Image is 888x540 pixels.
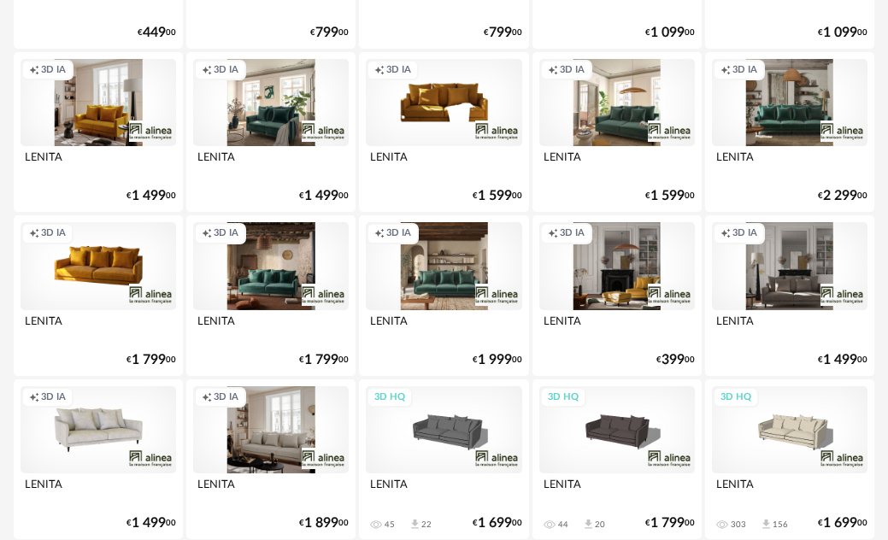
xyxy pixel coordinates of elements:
[409,518,421,531] span: Download icon
[132,355,166,366] span: 1 799
[645,27,695,38] div: € 00
[29,64,39,77] span: Creation icon
[214,64,238,77] span: 3D IA
[705,215,874,375] a: Creation icon 3D IA LENITA €1 49900
[366,146,521,180] div: LENITA
[186,215,356,375] a: Creation icon 3D IA LENITA €1 79900
[367,387,413,408] div: 3D HQ
[41,64,66,77] span: 3D IA
[299,518,349,529] div: € 00
[304,518,338,529] span: 1 899
[760,518,773,531] span: Download icon
[14,215,183,375] a: Creation icon 3D IA LENITA €1 79900
[385,519,395,530] div: 45
[478,191,512,202] span: 1 599
[712,473,867,508] div: LENITA
[818,191,867,202] div: € 00
[386,227,411,240] span: 3D IA
[132,191,166,202] span: 1 499
[705,379,874,539] a: 3D HQ LENITA 303 Download icon 156 €1 69900
[21,146,176,180] div: LENITA
[650,518,685,529] span: 1 799
[720,227,731,240] span: Creation icon
[14,52,183,212] a: Creation icon 3D IA LENITA €1 49900
[713,387,759,408] div: 3D HQ
[720,64,731,77] span: Creation icon
[712,146,867,180] div: LENITA
[473,518,522,529] div: € 00
[539,146,695,180] div: LENITA
[478,355,512,366] span: 1 999
[818,518,867,529] div: € 00
[548,227,558,240] span: Creation icon
[299,191,349,202] div: € 00
[304,191,338,202] span: 1 499
[14,379,183,539] a: Creation icon 3D IA LENITA €1 49900
[645,191,695,202] div: € 00
[366,473,521,508] div: LENITA
[386,64,411,77] span: 3D IA
[193,473,349,508] div: LENITA
[304,355,338,366] span: 1 799
[478,518,512,529] span: 1 699
[712,310,867,344] div: LENITA
[548,64,558,77] span: Creation icon
[214,227,238,240] span: 3D IA
[532,215,702,375] a: Creation icon 3D IA LENITA €39900
[560,64,585,77] span: 3D IA
[214,391,238,404] span: 3D IA
[473,191,522,202] div: € 00
[823,191,857,202] span: 2 299
[374,64,385,77] span: Creation icon
[732,227,757,240] span: 3D IA
[595,519,605,530] div: 20
[540,387,586,408] div: 3D HQ
[662,355,685,366] span: 399
[299,355,349,366] div: € 00
[656,355,695,366] div: € 00
[193,310,349,344] div: LENITA
[21,310,176,344] div: LENITA
[359,379,528,539] a: 3D HQ LENITA 45 Download icon 22 €1 69900
[202,64,212,77] span: Creation icon
[818,355,867,366] div: € 00
[41,391,66,404] span: 3D IA
[310,27,349,38] div: € 00
[138,27,176,38] div: € 00
[202,391,212,404] span: Creation icon
[645,518,695,529] div: € 00
[126,191,176,202] div: € 00
[532,379,702,539] a: 3D HQ LENITA 44 Download icon 20 €1 79900
[202,227,212,240] span: Creation icon
[532,52,702,212] a: Creation icon 3D IA LENITA €1 59900
[823,518,857,529] span: 1 699
[366,310,521,344] div: LENITA
[29,391,39,404] span: Creation icon
[823,355,857,366] span: 1 499
[21,473,176,508] div: LENITA
[823,27,857,38] span: 1 099
[143,27,166,38] span: 449
[126,355,176,366] div: € 00
[359,215,528,375] a: Creation icon 3D IA LENITA €1 99900
[484,27,522,38] div: € 00
[374,227,385,240] span: Creation icon
[539,310,695,344] div: LENITA
[489,27,512,38] span: 799
[818,27,867,38] div: € 00
[359,52,528,212] a: Creation icon 3D IA LENITA €1 59900
[582,518,595,531] span: Download icon
[773,519,788,530] div: 156
[421,519,432,530] div: 22
[650,27,685,38] span: 1 099
[539,473,695,508] div: LENITA
[186,379,356,539] a: Creation icon 3D IA LENITA €1 89900
[560,227,585,240] span: 3D IA
[186,52,356,212] a: Creation icon 3D IA LENITA €1 49900
[41,227,66,240] span: 3D IA
[126,518,176,529] div: € 00
[558,519,568,530] div: 44
[29,227,39,240] span: Creation icon
[732,64,757,77] span: 3D IA
[473,355,522,366] div: € 00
